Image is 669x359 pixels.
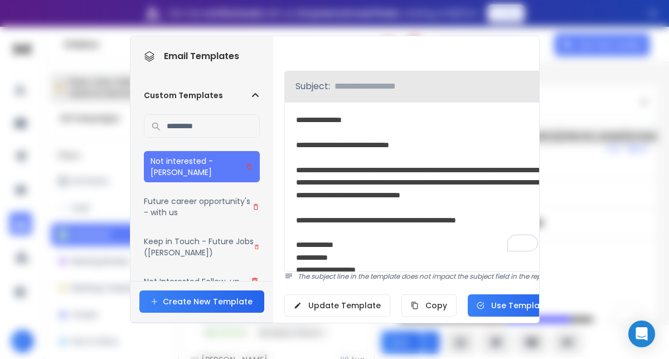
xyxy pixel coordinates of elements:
p: The subject line in the template does not impact the subject field in the [298,272,557,281]
button: Update Template [284,294,390,317]
div: To enrich screen reader interactions, please activate Accessibility in Grammarly extension settings [285,103,556,271]
div: Open Intercom Messenger [628,321,655,347]
span: reply. [531,271,554,281]
button: Copy [401,294,457,317]
button: Use Template [468,294,557,317]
